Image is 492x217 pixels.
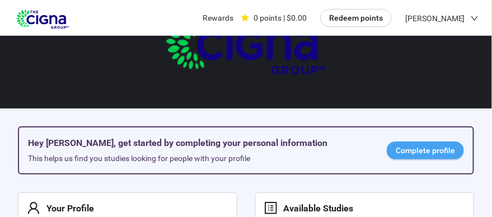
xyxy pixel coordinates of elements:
button: Redeem points [320,9,392,27]
span: star [241,14,249,22]
span: profile [264,201,278,215]
div: This helps us find you studies looking for people with your profile [28,152,369,164]
span: Complete profile [396,144,455,157]
h5: Hey [PERSON_NAME], get started by completing your personal information [28,136,369,150]
span: down [471,15,479,22]
div: Available Studies [278,201,354,215]
div: Your Profile [40,201,94,215]
span: [PERSON_NAME] [405,1,465,36]
span: Redeem points [329,12,383,24]
a: Complete profile [387,141,464,159]
span: user [27,201,40,215]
